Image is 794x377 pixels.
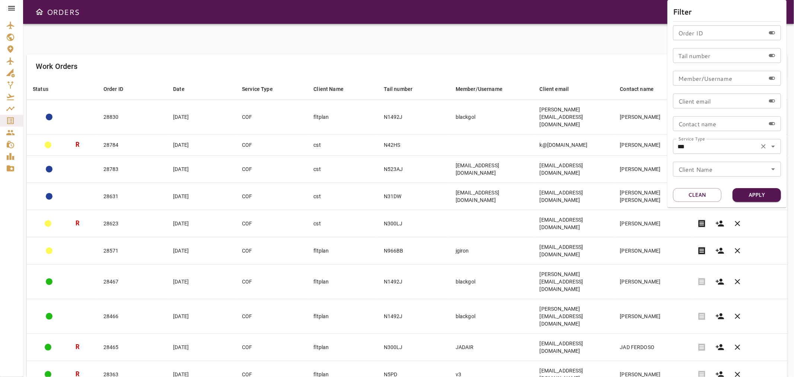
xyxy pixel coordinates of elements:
button: Clean [673,188,721,202]
label: Service Type [678,136,705,142]
button: Apply [733,188,781,202]
button: Open [768,164,778,174]
h6: Filter [673,6,781,18]
button: Clear [758,141,769,152]
button: Open [768,141,778,152]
